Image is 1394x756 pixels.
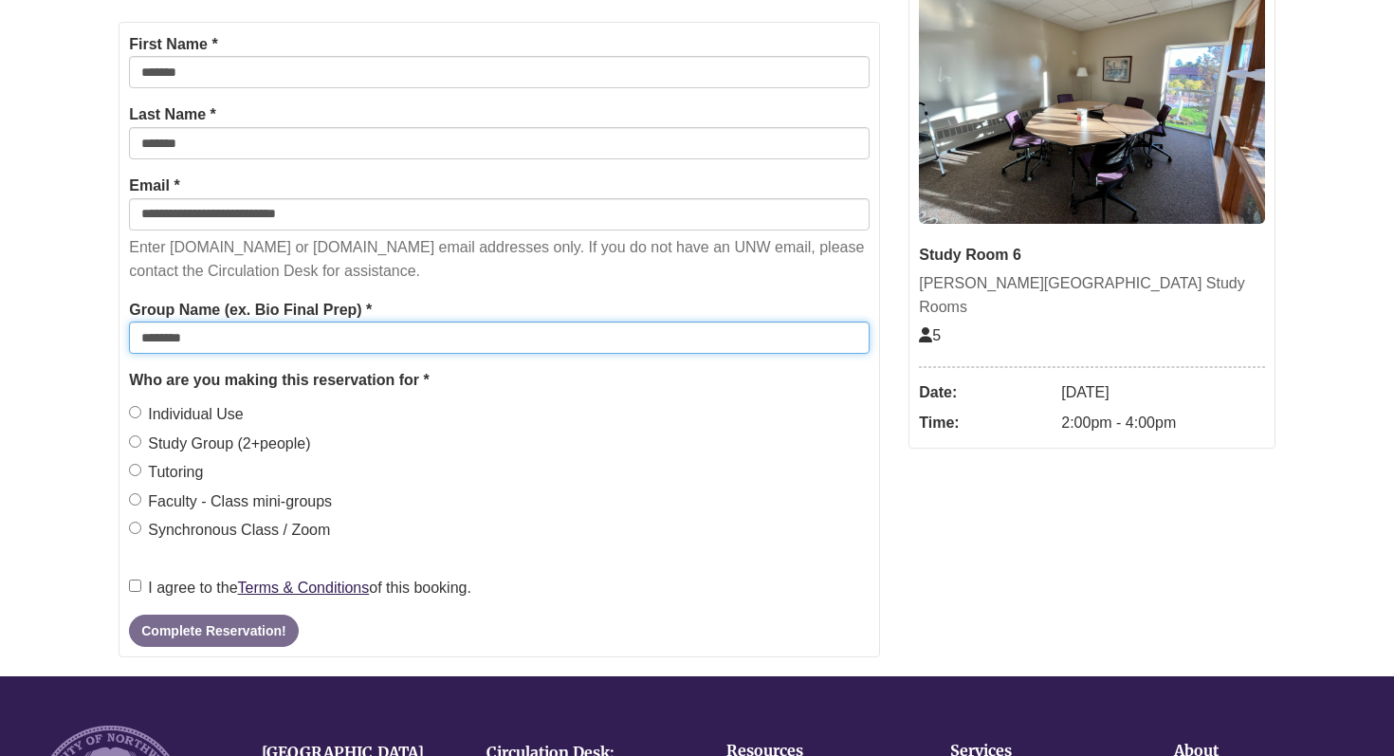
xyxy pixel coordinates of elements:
[129,174,179,198] label: Email *
[129,402,244,427] label: Individual Use
[129,464,141,476] input: Tutoring
[1061,378,1265,408] dd: [DATE]
[129,518,330,543] label: Synchronous Class / Zoom
[129,368,870,393] legend: Who are you making this reservation for *
[919,327,941,343] span: The capacity of this space
[129,435,141,448] input: Study Group (2+people)
[129,298,372,323] label: Group Name (ex. Bio Final Prep) *
[919,271,1265,320] div: [PERSON_NAME][GEOGRAPHIC_DATA] Study Rooms
[238,580,370,596] a: Terms & Conditions
[919,408,1052,438] dt: Time:
[129,493,141,506] input: Faculty - Class mini-groups
[129,32,217,57] label: First Name *
[129,406,141,418] input: Individual Use
[919,378,1052,408] dt: Date:
[129,489,332,514] label: Faculty - Class mini-groups
[129,576,471,600] label: I agree to the of this booking.
[129,460,203,485] label: Tutoring
[129,235,870,284] p: Enter [DOMAIN_NAME] or [DOMAIN_NAME] email addresses only. If you do not have an UNW email, pleas...
[129,522,141,534] input: Synchronous Class / Zoom
[129,102,216,127] label: Last Name *
[919,243,1265,267] div: Study Room 6
[129,615,298,647] button: Complete Reservation!
[129,432,310,456] label: Study Group (2+people)
[1061,408,1265,438] dd: 2:00pm - 4:00pm
[129,580,141,592] input: I agree to theTerms & Conditionsof this booking.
